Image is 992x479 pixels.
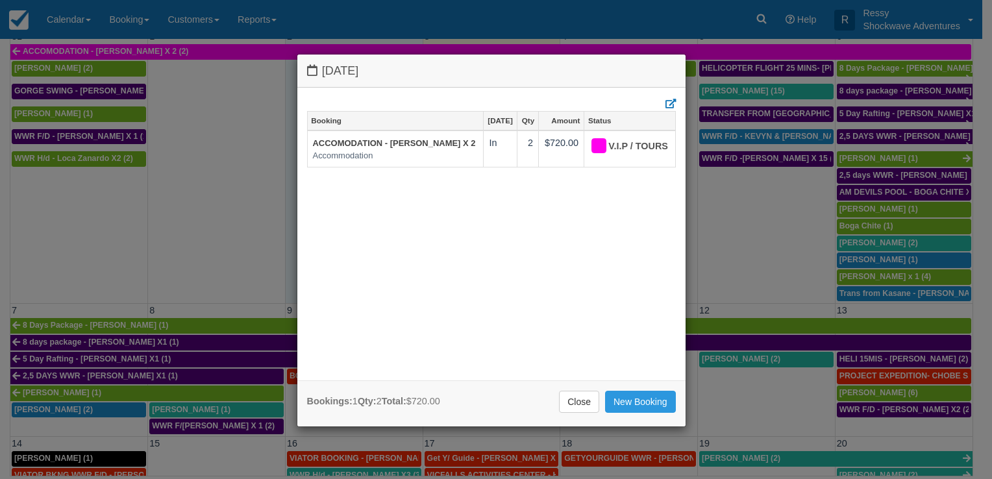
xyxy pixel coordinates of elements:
a: [DATE] [484,112,517,130]
td: $720.00 [539,130,584,167]
strong: Bookings: [307,396,353,406]
div: 1 2 $720.00 [307,395,440,408]
a: Amount [539,112,584,130]
em: Accommodation [313,150,478,162]
a: New Booking [605,391,676,413]
strong: Qty: [358,396,377,406]
a: Status [584,112,675,130]
a: Booking [308,112,484,130]
strong: Total: [382,396,406,406]
a: ACCOMODATION - [PERSON_NAME] X 2 [313,138,476,148]
a: Close [559,391,599,413]
td: In [484,130,517,167]
h4: [DATE] [307,64,676,78]
div: V.I.P / TOURS [589,136,658,157]
a: Qty [517,112,538,130]
td: 2 [517,130,539,167]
